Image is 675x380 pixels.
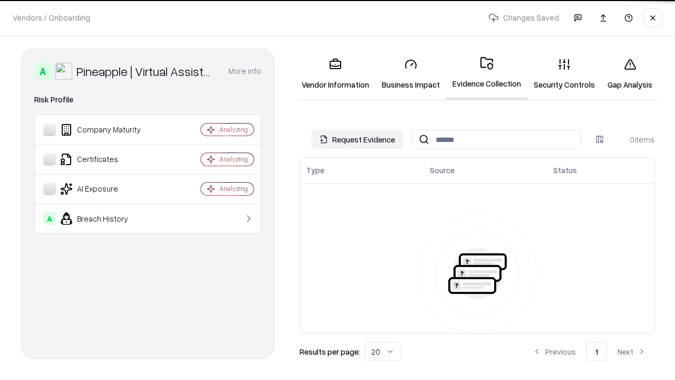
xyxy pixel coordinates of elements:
div: Analyzing [219,125,248,134]
div: Type [306,165,324,176]
div: Risk Profile [34,93,261,106]
a: Vendor Information [295,50,375,99]
div: Source [430,165,455,176]
div: Pineapple | Virtual Assistant Agency [76,63,216,80]
p: Changes Saved [484,8,563,27]
button: More info [228,62,261,81]
p: Results per page: [300,346,360,357]
div: 0 items [612,134,654,145]
div: Status [553,165,577,176]
a: Gap Analysis [601,50,659,99]
div: Analyzing [219,184,248,193]
a: Evidence Collection [446,49,527,100]
div: Company Maturity [43,123,169,136]
img: Pineapple | Virtual Assistant Agency [55,63,72,80]
button: 1 [586,342,607,361]
div: AI Exposure [43,183,169,195]
a: Security Controls [527,50,601,99]
nav: pagination [524,342,654,361]
button: Request Evidence [311,130,403,149]
div: Certificates [43,153,169,166]
div: Breach History [43,212,169,225]
p: Vendors / Onboarding [13,12,90,23]
div: A [34,63,51,80]
div: Analyzing [219,155,248,164]
a: Business Impact [375,50,446,99]
div: A [43,212,56,225]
